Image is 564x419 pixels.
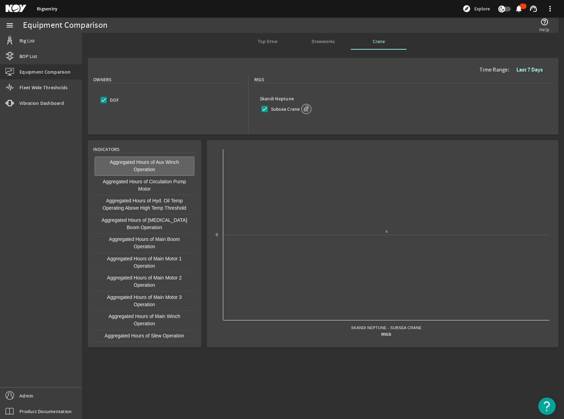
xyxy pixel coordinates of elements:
[373,39,385,44] span: Crane
[474,5,490,12] span: Explore
[95,157,194,176] button: Aggregated Hours of Aux Winch Operation
[19,84,67,91] span: Fleet Wide Thresholds
[95,311,194,330] button: Aggregated Hours of Main Winch Operation
[351,326,421,330] text: Skandi Neptune - Subsea Crane
[19,100,64,107] span: Vibration Dashboard
[95,330,194,342] button: Aggregated Hours of Slew Operation
[95,292,194,311] button: Aggregated Hours of Main Motor 3 Operation
[93,76,112,83] span: Owners
[93,146,120,153] span: Indicators
[542,0,558,17] button: more_vert
[462,5,471,13] mat-icon: explore
[95,253,194,272] button: Aggregated Hours of Main Motor 1 Operation
[515,5,523,13] mat-icon: notifications
[269,106,300,112] label: Subsea Crane
[539,26,549,33] span: Help
[254,76,264,83] span: Rigs
[6,21,14,30] mat-icon: menu
[511,64,548,76] button: Last 7 Days
[23,22,107,29] div: Equipment Comparison
[19,408,72,415] span: Product Documentation
[260,95,294,102] label: Skandi Neptune
[312,39,335,44] span: Drawworks
[538,397,556,415] button: Open Resource Center
[19,392,33,399] span: Admin
[95,176,194,195] button: Aggregated Hours of Circulation Pump Motor
[19,53,37,60] span: BOP List
[108,97,119,103] label: DOF
[386,229,388,233] text: 0
[516,66,543,73] b: Last 7 Days
[95,234,194,253] button: Aggregated Hours of Main Boom Operation
[6,99,14,107] mat-icon: vibration
[19,37,35,44] span: Rig List
[37,6,57,12] a: Rigsentry
[95,195,194,214] button: Aggregated Hours of Hyd. Oil Temp Operating Above High Temp Threshold
[19,68,71,75] span: Equipment Comparison
[258,39,277,44] span: Top Drive
[480,64,553,76] div: Time Range:
[381,332,391,336] text: Rigs
[216,233,218,237] text: 0
[460,3,493,14] button: Explore
[95,272,194,291] button: Aggregated Hours of Main Motor 2 Operation
[540,18,549,26] mat-icon: help_outline
[529,5,538,13] mat-icon: support_agent
[95,215,194,234] button: Aggregated Hours of [MEDICAL_DATA] Boom Operation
